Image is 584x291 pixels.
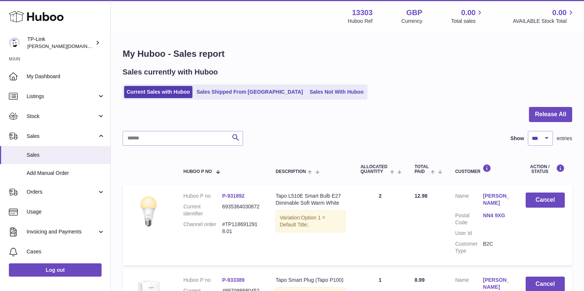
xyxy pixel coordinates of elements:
a: Log out [9,263,102,277]
img: L510E-Overview-01_large_1586306767589j.png [130,193,167,229]
dd: 6935364030872 [222,203,261,217]
a: 0.00 AVAILABLE Stock Total [513,8,575,25]
h1: My Huboo - Sales report [123,48,572,60]
span: Sales [27,133,97,140]
a: Sales Not With Huboo [307,86,366,98]
div: Tapo Smart Plug (Tapo P100) [276,277,346,284]
a: Current Sales with Huboo [124,86,192,98]
span: Add Manual Order [27,170,105,177]
span: Cases [27,248,105,255]
label: Show [510,135,524,142]
span: 0.00 [552,8,567,18]
div: Currency [402,18,423,25]
span: Total paid [414,164,429,174]
div: Huboo Ref [348,18,373,25]
div: Variation: [276,210,346,232]
span: Option 1 = Default Title; [280,215,325,228]
dt: Channel order [184,221,222,235]
dd: B2C [483,240,511,254]
span: Huboo P no [184,169,212,174]
dt: Name [455,193,483,208]
td: 2 [353,185,407,265]
a: [PERSON_NAME] [483,193,511,207]
span: Listings [27,93,97,100]
dd: #TP1186912918.01 [222,221,261,235]
dt: User Id [455,230,483,237]
span: Stock [27,113,97,120]
h2: Sales currently with Huboo [123,67,218,77]
a: 0.00 Total sales [451,8,484,25]
dt: Current identifier [184,203,222,217]
span: Orders [27,188,97,195]
span: ALLOCATED Quantity [361,164,388,174]
span: 12.98 [414,193,427,199]
span: AVAILABLE Stock Total [513,18,575,25]
div: Tapo L510E Smart Bulb E27 Dimmable Soft Warm White [276,193,346,207]
a: P-931892 [222,193,245,199]
div: Customer [455,164,511,174]
span: 8.99 [414,277,424,283]
span: My Dashboard [27,73,105,80]
strong: GBP [406,8,422,18]
span: Total sales [451,18,484,25]
button: Release All [529,107,572,122]
img: susie.li@tp-link.com [9,37,20,48]
a: [PERSON_NAME] [483,277,511,291]
button: Cancel [526,193,565,208]
dt: Postal Code [455,212,483,226]
div: Action / Status [526,164,565,174]
a: NN4 9XG [483,212,511,219]
strong: 13303 [352,8,373,18]
div: TP-Link [27,36,94,50]
dt: Huboo P no [184,193,222,200]
a: Sales Shipped From [GEOGRAPHIC_DATA] [194,86,305,98]
span: Invoicing and Payments [27,228,97,235]
span: Description [276,169,306,174]
dt: Customer Type [455,240,483,254]
span: Sales [27,152,105,159]
span: Usage [27,208,105,215]
span: 0.00 [461,8,476,18]
dt: Huboo P no [184,277,222,284]
span: entries [557,135,572,142]
span: [PERSON_NAME][DOMAIN_NAME][EMAIL_ADDRESS][DOMAIN_NAME] [27,43,187,49]
a: P-933389 [222,277,245,283]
